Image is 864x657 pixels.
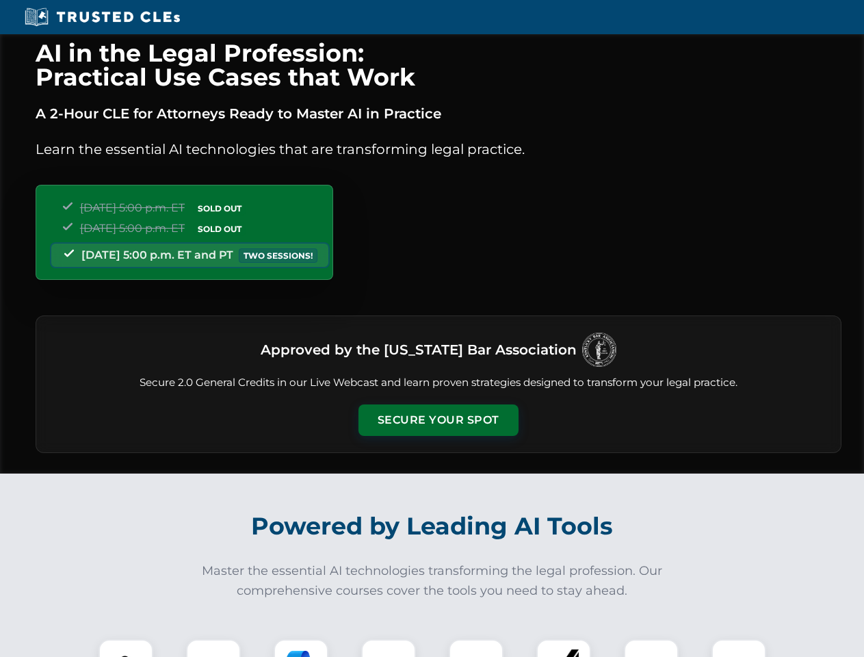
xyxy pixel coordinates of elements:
[21,7,184,27] img: Trusted CLEs
[36,103,841,125] p: A 2-Hour CLE for Attorneys Ready to Master AI in Practice
[261,337,577,362] h3: Approved by the [US_STATE] Bar Association
[358,404,519,436] button: Secure Your Spot
[36,41,841,89] h1: AI in the Legal Profession: Practical Use Cases that Work
[80,222,185,235] span: [DATE] 5:00 p.m. ET
[53,502,811,550] h2: Powered by Leading AI Tools
[193,222,246,236] span: SOLD OUT
[193,561,672,601] p: Master the essential AI technologies transforming the legal profession. Our comprehensive courses...
[36,138,841,160] p: Learn the essential AI technologies that are transforming legal practice.
[80,201,185,214] span: [DATE] 5:00 p.m. ET
[53,375,824,391] p: Secure 2.0 General Credits in our Live Webcast and learn proven strategies designed to transform ...
[582,333,616,367] img: Logo
[193,201,246,216] span: SOLD OUT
